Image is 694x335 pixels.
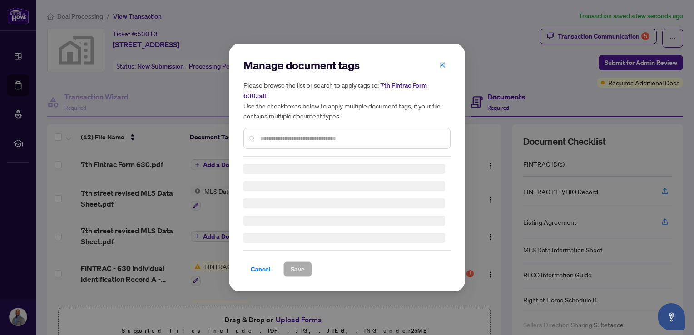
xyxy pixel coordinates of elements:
[658,303,685,330] button: Open asap
[243,80,451,121] h5: Please browse the list or search to apply tags to: Use the checkboxes below to apply multiple doc...
[439,62,446,68] span: close
[283,261,312,277] button: Save
[251,262,271,276] span: Cancel
[243,58,451,73] h2: Manage document tags
[243,261,278,277] button: Cancel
